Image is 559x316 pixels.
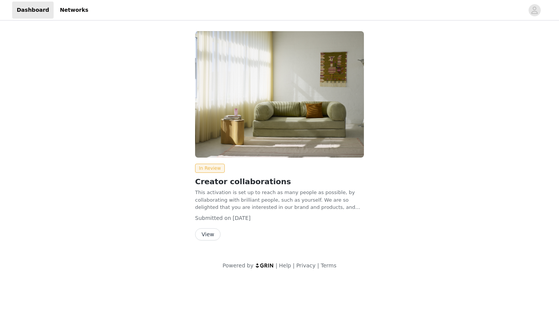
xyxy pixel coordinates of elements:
[321,262,336,269] a: Terms
[195,164,225,173] span: In Review
[12,2,54,19] a: Dashboard
[222,262,253,269] span: Powered by
[195,215,231,221] span: Submitted on
[195,189,364,211] p: This activation is set up to reach as many people as possible, by collaborating with brilliant pe...
[293,262,295,269] span: |
[531,4,538,16] div: avatar
[195,176,364,187] h2: Creator collaborations
[233,215,251,221] span: [DATE]
[255,263,274,268] img: logo
[296,262,316,269] a: Privacy
[55,2,93,19] a: Networks
[317,262,319,269] span: |
[195,228,221,240] button: View
[279,262,291,269] a: Help
[195,232,221,237] a: View
[195,31,364,158] img: OMHU
[276,262,278,269] span: |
